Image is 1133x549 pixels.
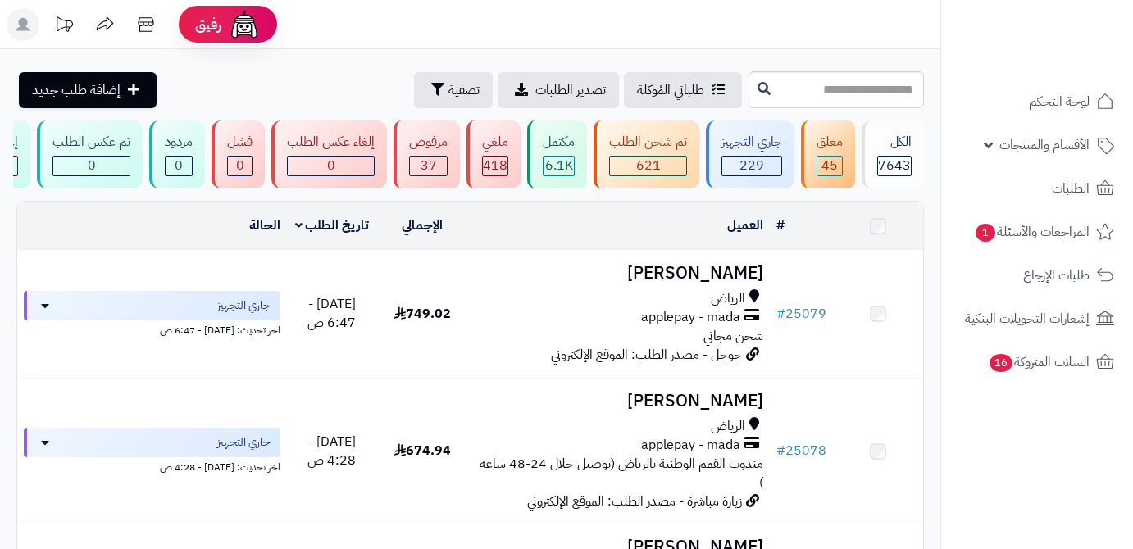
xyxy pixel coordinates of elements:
[1023,264,1090,287] span: طلبات الإرجاع
[448,80,480,100] span: تصفية
[951,343,1123,382] a: السلات المتروكة16
[288,157,374,175] div: 0
[974,220,1090,243] span: المراجعات والأسئلة
[217,297,271,314] span: جاري التجهيز
[1052,177,1090,200] span: الطلبات
[236,156,244,175] span: 0
[307,432,356,470] span: [DATE] - 4:28 ص
[228,157,252,175] div: 0
[175,156,183,175] span: 0
[249,216,280,235] a: الحالة
[34,120,146,188] a: تم عكس الطلب 0
[641,308,740,327] span: applepay - mada
[821,156,838,175] span: 45
[989,353,1013,373] span: 16
[394,304,451,324] span: 749.02
[951,256,1123,295] a: طلبات الإرجاع
[636,156,661,175] span: 621
[524,120,590,188] a: مكتمل 6.1K
[877,133,912,152] div: الكل
[817,157,842,175] div: 45
[739,156,764,175] span: 229
[798,120,858,188] a: معلق 45
[228,8,261,41] img: ai-face.png
[475,264,763,283] h3: [PERSON_NAME]
[776,304,826,324] a: #25079
[166,157,192,175] div: 0
[988,351,1090,374] span: السلات المتروكة
[409,133,448,152] div: مرفوض
[410,157,447,175] div: 37
[227,133,253,152] div: فشل
[482,133,508,152] div: ملغي
[543,133,575,152] div: مكتمل
[52,133,130,152] div: تم عكس الطلب
[414,72,493,108] button: تصفية
[641,436,740,455] span: applepay - mada
[402,216,443,235] a: الإجمالي
[776,216,785,235] a: #
[165,133,193,152] div: مردود
[858,120,927,188] a: الكل7643
[483,156,507,175] span: 418
[208,120,268,188] a: فشل 0
[722,157,781,175] div: 229
[999,134,1090,157] span: الأقسام والمنتجات
[590,120,703,188] a: تم شحن الطلب 621
[878,156,911,175] span: 7643
[307,294,356,333] span: [DATE] - 6:47 ص
[483,157,507,175] div: 418
[703,326,763,346] span: شحن مجاني
[480,454,763,492] span: مندوب القمم الوطنية بالرياض (توصيل خلال 24-48 ساعه )
[951,169,1123,208] a: الطلبات
[727,216,763,235] a: العميل
[975,223,996,243] span: 1
[24,320,280,338] div: اخر تحديث: [DATE] - 6:47 ص
[551,345,742,365] span: جوجل - مصدر الطلب: الموقع الإلكتروني
[195,15,221,34] span: رفيق
[951,299,1123,338] a: إشعارات التحويلات البنكية
[43,8,84,45] a: تحديثات المنصة
[721,133,782,152] div: جاري التجهيز
[463,120,524,188] a: ملغي 418
[637,80,704,100] span: طلباتي المُوكلة
[19,72,157,108] a: إضافة طلب جديد
[53,157,130,175] div: 0
[545,156,573,175] span: 6.1K
[88,156,96,175] span: 0
[817,133,843,152] div: معلق
[776,304,785,324] span: #
[776,441,785,461] span: #
[217,434,271,451] span: جاري التجهيز
[327,156,335,175] span: 0
[965,307,1090,330] span: إشعارات التحويلات البنكية
[951,82,1123,121] a: لوحة التحكم
[1029,90,1090,113] span: لوحة التحكم
[32,80,121,100] span: إضافة طلب جديد
[146,120,208,188] a: مردود 0
[711,289,745,308] span: الرياض
[390,120,463,188] a: مرفوض 37
[295,216,370,235] a: تاريخ الطلب
[609,133,687,152] div: تم شحن الطلب
[711,417,745,436] span: الرياض
[535,80,606,100] span: تصدير الطلبات
[951,212,1123,252] a: المراجعات والأسئلة1
[421,156,437,175] span: 37
[527,492,742,511] span: زيارة مباشرة - مصدر الطلب: الموقع الإلكتروني
[24,457,280,474] div: اخر تحديث: [DATE] - 4:28 ص
[268,120,390,188] a: إلغاء عكس الطلب 0
[544,157,574,175] div: 6126
[475,392,763,411] h3: [PERSON_NAME]
[394,441,451,461] span: 674.94
[1022,23,1117,57] img: logo-2.png
[498,72,619,108] a: تصدير الطلبات
[703,120,798,188] a: جاري التجهيز 229
[610,157,686,175] div: 621
[287,133,375,152] div: إلغاء عكس الطلب
[624,72,742,108] a: طلباتي المُوكلة
[776,441,826,461] a: #25078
